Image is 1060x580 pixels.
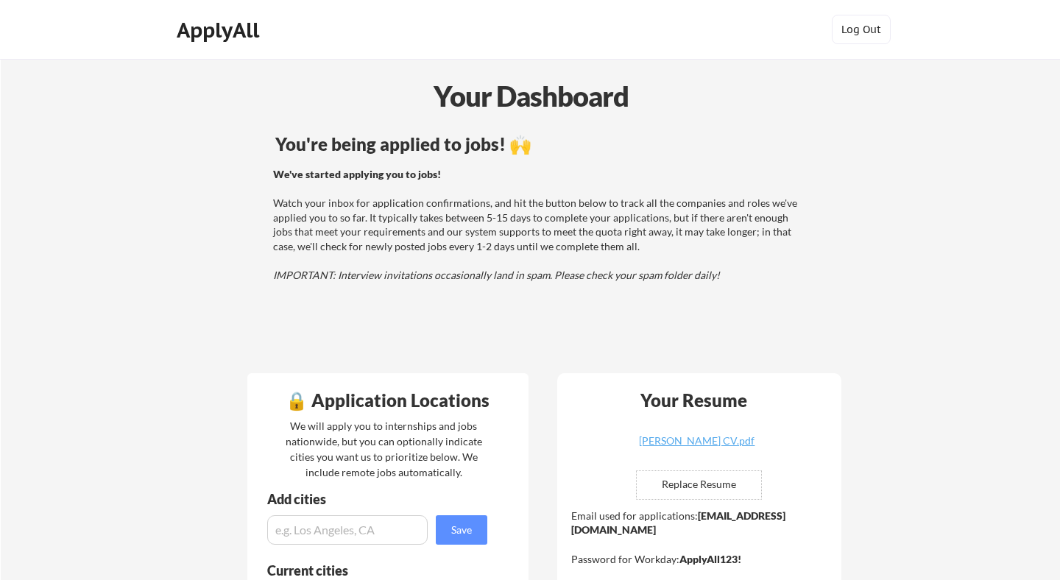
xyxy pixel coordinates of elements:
div: We will apply you to internships and jobs nationwide, but you can optionally indicate cities you ... [283,418,485,480]
div: Your Dashboard [1,75,1060,117]
div: Current cities [267,564,471,577]
div: 🔒 Application Locations [251,392,525,409]
em: IMPORTANT: Interview invitations occasionally land in spam. Please check your spam folder daily! [273,269,720,281]
button: Save [436,515,487,545]
button: Log Out [832,15,891,44]
strong: ApplyAll123! [679,553,741,565]
div: Add cities [267,492,491,506]
div: You're being applied to jobs! 🙌 [275,135,806,153]
input: e.g. Los Angeles, CA [267,515,428,545]
div: [PERSON_NAME] CV.pdf [609,436,785,446]
strong: [EMAIL_ADDRESS][DOMAIN_NAME] [571,509,785,537]
a: [PERSON_NAME] CV.pdf [609,436,785,459]
div: Your Resume [621,392,767,409]
strong: We've started applying you to jobs! [273,168,441,180]
div: Watch your inbox for application confirmations, and hit the button below to track all the compani... [273,167,804,283]
div: ApplyAll [177,18,264,43]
